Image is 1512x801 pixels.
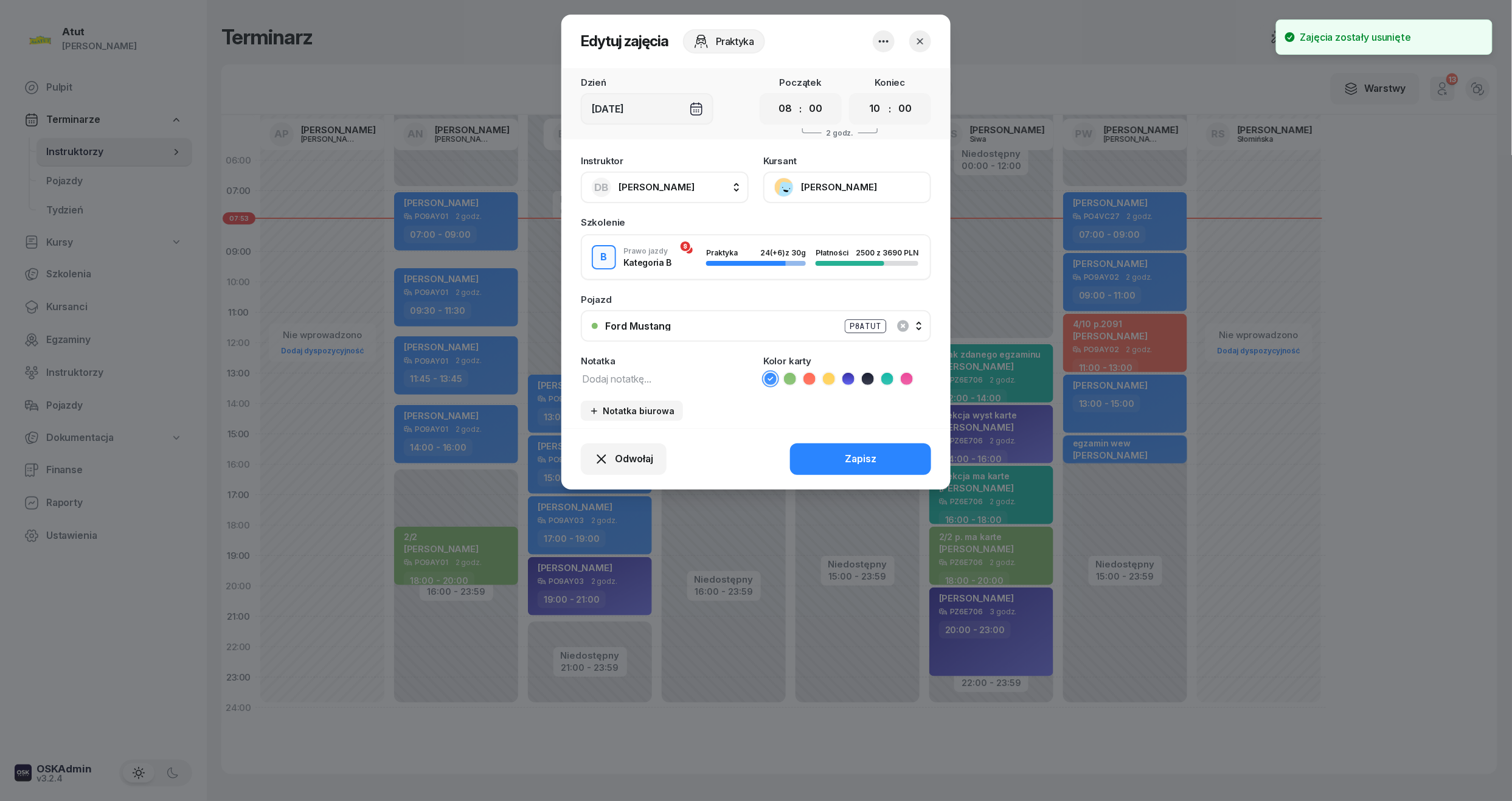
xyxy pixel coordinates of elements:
[605,321,671,331] div: Ford Mustang
[619,181,695,193] span: [PERSON_NAME]
[581,443,667,475] button: Odwołaj
[581,401,683,421] button: Notatka biurowa
[581,32,668,51] h2: Edytuj zajęcia
[595,182,609,193] span: DB
[615,451,653,467] span: Odwołaj
[763,172,931,203] button: [PERSON_NAME]
[1300,30,1411,44] div: Zajęcia zostały usunięte
[790,443,931,475] button: Zapisz
[845,319,886,333] div: P8ATUT
[589,406,675,416] div: Notatka biurowa
[800,102,802,116] div: :
[889,102,892,116] div: :
[581,310,931,342] button: Ford MustangP8ATUT
[581,172,749,203] button: DB[PERSON_NAME]
[845,451,876,467] div: Zapisz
